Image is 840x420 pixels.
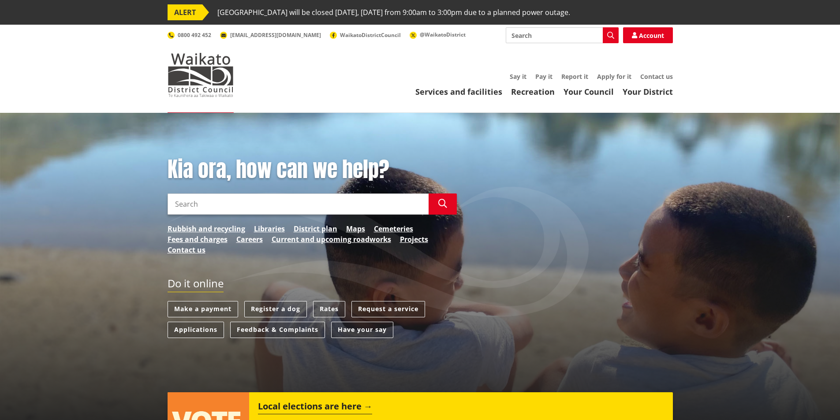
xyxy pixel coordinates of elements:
a: Pay it [535,72,553,81]
a: Applications [168,322,224,338]
h2: Local elections are here [258,401,372,414]
a: [EMAIL_ADDRESS][DOMAIN_NAME] [220,31,321,39]
a: Careers [236,234,263,245]
span: @WaikatoDistrict [420,31,466,38]
span: WaikatoDistrictCouncil [340,31,401,39]
span: [GEOGRAPHIC_DATA] will be closed [DATE], [DATE] from 9:00am to 3:00pm due to a planned power outage. [217,4,570,20]
a: Register a dog [244,301,307,317]
a: District plan [294,223,337,234]
span: 0800 492 452 [178,31,211,39]
img: Waikato District Council - Te Kaunihera aa Takiwaa o Waikato [168,53,234,97]
a: Contact us [640,72,673,81]
a: Rates [313,301,345,317]
a: Report it [561,72,588,81]
a: Services and facilities [415,86,502,97]
input: Search input [506,27,619,43]
a: Request a service [351,301,425,317]
input: Search input [168,193,429,215]
a: Maps [346,223,365,234]
a: Cemeteries [374,223,413,234]
a: Apply for it [597,72,631,81]
a: Contact us [168,245,205,255]
a: Recreation [511,86,555,97]
a: 0800 492 452 [168,31,211,39]
a: Your District [623,86,673,97]
a: Your Council [564,86,614,97]
span: ALERT [168,4,202,20]
a: WaikatoDistrictCouncil [330,31,401,39]
a: Current and upcoming roadworks [272,234,391,245]
a: Have your say [331,322,393,338]
a: Account [623,27,673,43]
a: Rubbish and recycling [168,223,245,234]
a: @WaikatoDistrict [410,31,466,38]
a: Say it [510,72,526,81]
a: Projects [400,234,428,245]
a: Fees and charges [168,234,228,245]
h2: Do it online [168,277,224,293]
a: Feedback & Complaints [230,322,325,338]
h1: Kia ora, how can we help? [168,157,457,182]
a: Make a payment [168,301,238,317]
a: Libraries [254,223,285,234]
span: [EMAIL_ADDRESS][DOMAIN_NAME] [230,31,321,39]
